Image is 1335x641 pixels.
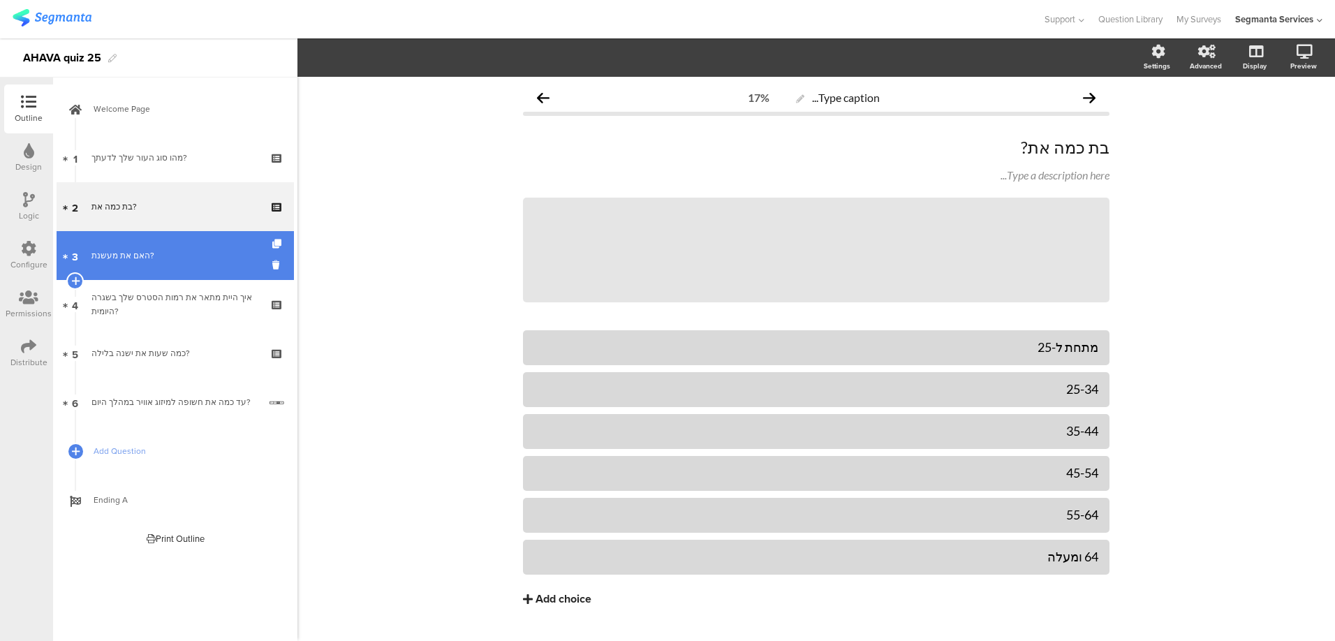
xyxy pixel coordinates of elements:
div: 64 ומעלה [534,549,1098,565]
span: Add Question [94,444,272,458]
div: Display [1243,61,1267,71]
div: Print Outline [147,532,205,545]
span: Type caption... [812,91,880,104]
p: בת כמה את? [523,137,1109,158]
div: כמה שעות את ישנה בלילה? [91,346,258,360]
span: Ending A [94,493,272,507]
a: 6 עד כמה את חשופה למיזוג אוויר במהלך היום? [57,378,294,427]
div: 55-64 [534,507,1098,523]
div: Type a description here... [523,168,1109,182]
div: 45-54 [534,465,1098,481]
span: Support [1045,13,1075,26]
div: האם את מעשנת? [91,249,258,263]
a: 3 האם את מעשנת? [57,231,294,280]
div: Settings [1144,61,1170,71]
i: Duplicate [272,240,284,249]
a: Welcome Page [57,84,294,133]
a: 5 כמה שעות את ישנה בלילה? [57,329,294,378]
div: Preview [1290,61,1317,71]
a: Ending A [57,476,294,524]
div: Configure [10,258,47,271]
span: 2 [72,199,78,214]
span: 3 [72,248,78,263]
div: Outline [15,112,43,124]
div: 25-34 [534,381,1098,397]
div: איך היית מתאר את רמות הסטרס שלך בשגרה היומית? [91,290,258,318]
div: עד כמה את חשופה למיזוג אוויר במהלך היום? [91,395,259,409]
img: segmanta logo [13,9,91,27]
div: Logic [19,209,39,222]
div: Design [15,161,42,173]
span: 1 [73,150,78,165]
span: 5 [72,346,78,361]
div: Permissions [6,307,52,320]
span: 4 [72,297,78,312]
div: Add choice [536,592,591,607]
a: 4 איך היית מתאר את רמות הסטרס שלך בשגרה היומית? [57,280,294,329]
div: 35-44 [534,423,1098,439]
div: Advanced [1190,61,1222,71]
div: Segmanta Services [1235,13,1313,26]
div: AHAVA quiz 25 [23,47,101,69]
div: בת כמה את? [91,200,258,214]
i: Delete [272,258,284,272]
button: Add choice [523,582,1109,617]
span: Welcome Page [94,102,272,116]
div: Distribute [10,356,47,369]
div: 17% [748,91,769,104]
div: מתחת ל-25 [534,339,1098,355]
a: 2 בת כמה את? [57,182,294,231]
div: מהו סוג העור שלך לדעתך? [91,151,258,165]
a: 1 מהו סוג העור שלך לדעתך? [57,133,294,182]
span: 6 [72,395,78,410]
